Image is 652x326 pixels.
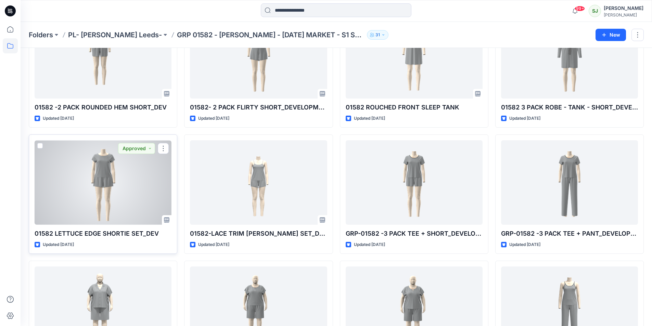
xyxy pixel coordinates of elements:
div: [PERSON_NAME] [604,4,643,12]
button: New [596,29,626,41]
p: 01582-LACE TRIM [PERSON_NAME] SET_DEV [190,229,327,238]
p: 01582- 2 PACK FLIRTY SHORT_DEVELOPMENT [190,103,327,112]
a: PL- [PERSON_NAME] Leeds- [68,30,162,40]
a: 01582- 2 PACK FLIRTY SHORT_DEVELOPMENT [190,14,327,99]
div: [PERSON_NAME] [604,12,643,17]
p: 01582 -2 PACK ROUNDED HEM SHORT_DEV [35,103,171,112]
div: SJ [589,5,601,17]
p: Updated [DATE] [198,115,229,122]
p: 31 [375,31,380,39]
p: 01582 LETTUCE EDGE SHORTIE SET_DEV [35,229,171,238]
a: GRP-01582 -3 PACK TEE + PANT_DEVELOPMENT [501,140,638,225]
span: 99+ [575,6,585,11]
p: Updated [DATE] [509,115,540,122]
a: 01582-LACE TRIM CAMI SHORT SET_DEV [190,140,327,225]
a: 01582 LETTUCE EDGE SHORTIE SET_DEV [35,140,171,225]
a: GRP-01582 -3 PACK TEE + SHORT_DEVELOPMENT [346,140,483,225]
p: Updated [DATE] [509,241,540,248]
a: 01582 3 PACK ROBE - TANK - SHORT_DEVELOPMENT [501,14,638,99]
p: GRP-01582 -3 PACK TEE + PANT_DEVELOPMENT [501,229,638,238]
a: 01582 -2 PACK ROUNDED HEM SHORT_DEV [35,14,171,99]
a: 01582 ROUCHED FRONT SLEEP TANK [346,14,483,99]
p: GRP 01582 - [PERSON_NAME] - [DATE] MARKET - S1 SPRING 2026 [177,30,364,40]
p: Updated [DATE] [43,115,74,122]
p: Updated [DATE] [198,241,229,248]
p: Updated [DATE] [354,115,385,122]
p: 01582 3 PACK ROBE - TANK - SHORT_DEVELOPMENT [501,103,638,112]
button: 31 [367,30,388,40]
p: 01582 ROUCHED FRONT SLEEP TANK [346,103,483,112]
a: Folders [29,30,53,40]
p: Updated [DATE] [354,241,385,248]
p: Updated [DATE] [43,241,74,248]
p: GRP-01582 -3 PACK TEE + SHORT_DEVELOPMENT [346,229,483,238]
